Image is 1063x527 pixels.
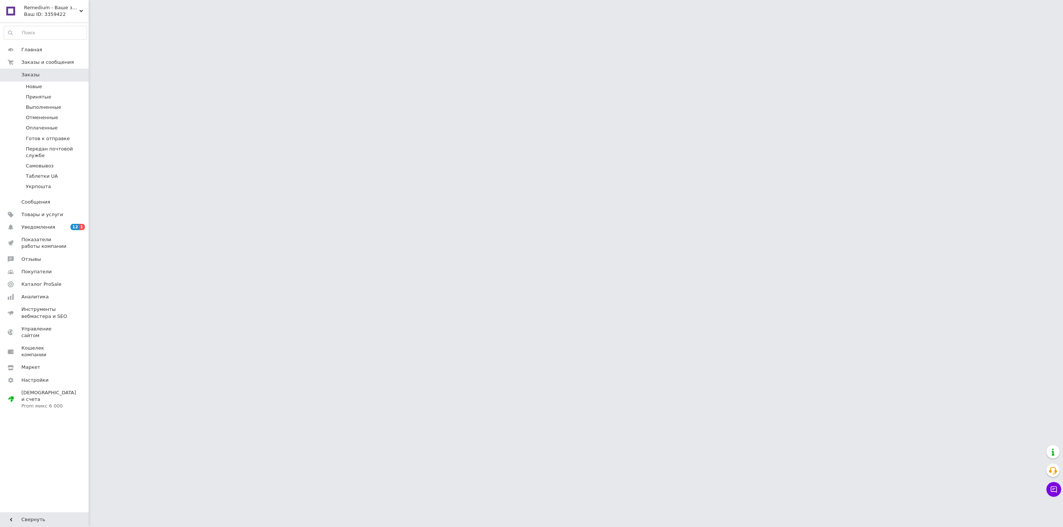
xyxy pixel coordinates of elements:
[21,46,42,53] span: Главная
[21,224,55,230] span: Уведомления
[21,306,68,319] span: Инструменты вебмастера и SEO
[26,104,61,111] span: Выполненные
[24,11,89,18] div: Ваш ID: 3359422
[4,26,87,39] input: Поиск
[21,268,52,275] span: Покупатели
[21,345,68,358] span: Кошелек компании
[21,281,61,288] span: Каталог ProSale
[21,326,68,339] span: Управление сайтом
[26,146,86,159] span: Передан почтовой службе
[21,59,74,66] span: Заказы и сообщения
[21,403,76,409] div: Prom микс 6 000
[70,224,79,230] span: 12
[21,377,48,384] span: Настройки
[21,199,50,205] span: Сообщения
[26,135,70,142] span: Готов к отправке
[26,183,51,190] span: Укрпошта
[21,364,40,371] span: Маркет
[21,294,49,300] span: Аналитика
[26,114,58,121] span: Отмененные
[21,211,63,218] span: Товары и услуги
[26,163,54,169] span: Самовывоз
[26,173,58,180] span: Таблетки UA
[21,256,41,263] span: Отзывы
[21,389,76,410] span: [DEMOGRAPHIC_DATA] и счета
[26,94,51,100] span: Принятые
[79,224,85,230] span: 1
[26,125,58,131] span: Оплаченные
[26,83,42,90] span: Новые
[21,72,39,78] span: Заказы
[24,4,79,11] span: Remedium - Ваше здоровье и красота!
[1046,482,1061,497] button: Чат с покупателем
[21,236,68,250] span: Показатели работы компании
